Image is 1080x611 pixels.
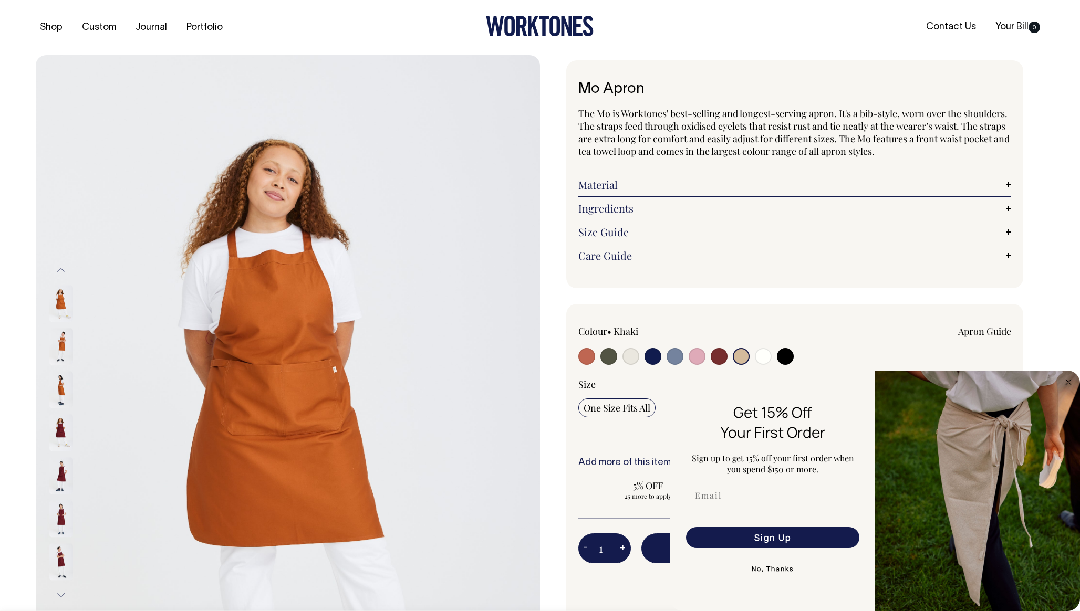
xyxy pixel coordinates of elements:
[641,533,1011,563] button: Add to bill —AUD42.00
[578,226,1011,238] a: Size Guide
[686,527,859,548] button: Sign Up
[182,19,227,36] a: Portfolio
[584,402,650,414] span: One Size Fits All
[1062,376,1075,388] button: Close dialog
[721,422,825,442] span: Your First Order
[641,570,1011,582] span: Spend AUD350 more to get FREE SHIPPING
[733,402,812,422] span: Get 15% Off
[49,543,73,580] img: burgundy
[692,452,854,475] span: Sign up to get 15% off your first order when you spend $150 or more.
[578,202,1011,215] a: Ingredients
[49,414,73,451] img: burgundy
[131,19,171,36] a: Journal
[578,178,1011,191] a: Material
[53,583,69,607] button: Next
[615,538,631,559] button: +
[686,485,859,506] input: Email
[49,500,73,537] img: burgundy
[922,18,980,36] a: Contact Us
[958,325,1011,338] a: Apron Guide
[991,18,1044,36] a: Your Bill0
[578,476,718,503] input: 5% OFF 25 more to apply
[578,249,1011,262] a: Care Guide
[578,325,752,338] div: Colour
[670,371,1080,611] div: FLYOUT Form
[53,259,69,282] button: Previous
[49,328,73,365] img: rust
[49,457,73,494] img: burgundy
[684,559,861,580] button: No, Thanks
[49,285,73,322] img: rust
[584,492,712,500] span: 25 more to apply
[875,371,1080,611] img: 5e34ad8f-4f05-4173-92a8-ea475ee49ac9.jpeg
[1029,22,1040,33] span: 0
[578,458,1011,468] h6: Add more of this item or any of our other to save
[578,378,1011,391] div: Size
[578,538,593,559] button: -
[49,371,73,408] img: rust
[607,325,611,338] span: •
[578,81,1011,98] h1: Mo Apron
[36,19,67,36] a: Shop
[614,325,638,338] label: Khaki
[578,398,656,417] input: One Size Fits All
[584,479,712,492] span: 5% OFF
[578,107,1010,157] span: The Mo is Worktones' best-selling and longest-serving apron. It's a bib-style, worn over the shou...
[78,19,120,36] a: Custom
